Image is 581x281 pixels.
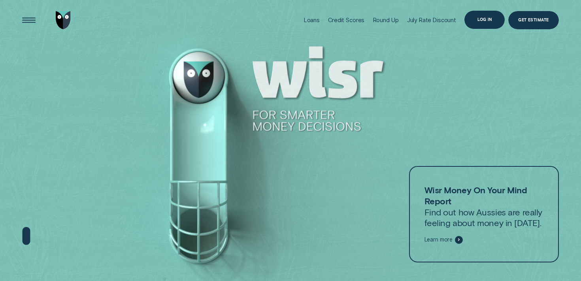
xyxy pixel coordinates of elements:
[373,17,399,23] div: Round Up
[464,11,505,29] button: Log in
[407,17,456,23] div: July Rate Discount
[424,185,527,206] strong: Wisr Money On Your Mind Report
[477,18,492,21] div: Log in
[508,11,559,29] a: Get Estimate
[304,17,320,23] div: Loans
[328,17,364,23] div: Credit Scores
[424,236,453,243] span: Learn more
[409,166,559,262] a: Wisr Money On Your Mind ReportFind out how Aussies are really feeling about money in [DATE].Learn...
[424,185,544,228] p: Find out how Aussies are really feeling about money in [DATE].
[56,11,71,29] img: Wisr
[20,11,38,29] button: Open Menu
